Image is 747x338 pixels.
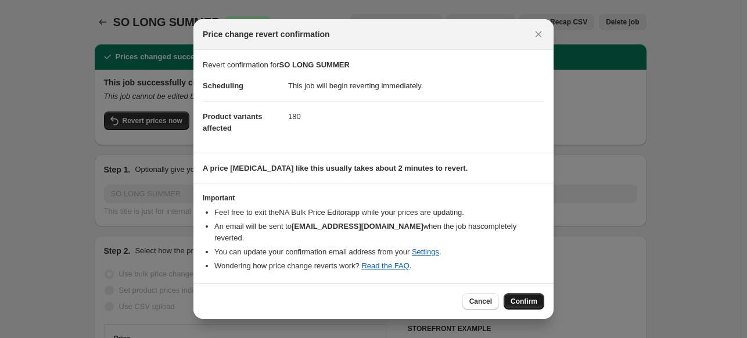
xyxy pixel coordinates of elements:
button: Close [530,26,547,42]
li: Feel free to exit the NA Bulk Price Editor app while your prices are updating. [214,207,544,218]
b: [EMAIL_ADDRESS][DOMAIN_NAME] [292,222,423,231]
a: Settings [412,247,439,256]
b: A price [MEDICAL_DATA] like this usually takes about 2 minutes to revert. [203,164,468,172]
button: Confirm [504,293,544,310]
a: Read the FAQ [361,261,409,270]
span: Scheduling [203,81,243,90]
span: Cancel [469,297,492,306]
li: Wondering how price change reverts work? . [214,260,544,272]
b: SO LONG SUMMER [279,60,350,69]
span: Confirm [511,297,537,306]
dd: 180 [288,101,544,132]
h3: Important [203,193,544,203]
dd: This job will begin reverting immediately. [288,71,544,101]
span: Price change revert confirmation [203,28,330,40]
li: You can update your confirmation email address from your . [214,246,544,258]
span: Product variants affected [203,112,263,132]
p: Revert confirmation for [203,59,544,71]
button: Cancel [462,293,499,310]
li: An email will be sent to when the job has completely reverted . [214,221,544,244]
